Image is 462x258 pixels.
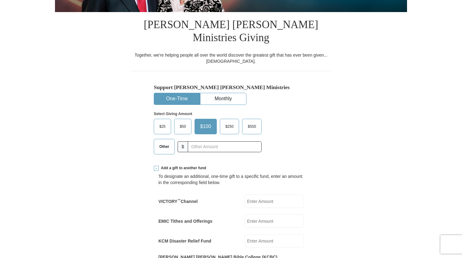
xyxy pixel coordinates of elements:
span: $100 [197,122,214,131]
span: $25 [156,122,169,131]
button: Monthly [200,93,246,105]
div: To designate an additional, one-time gift to a specific fund, enter an amount in the correspondin... [158,173,304,186]
h1: [PERSON_NAME] [PERSON_NAME] Ministries Giving [131,12,331,52]
label: KCM Disaster Relief Fund [158,238,211,244]
input: Other Amount [188,141,262,152]
button: One-Time [154,93,200,105]
label: EMIC Tithes and Offerings [158,218,212,224]
input: Enter Amount [245,195,304,208]
h5: Support [PERSON_NAME] [PERSON_NAME] Ministries [154,84,308,91]
label: VICTORY Channel [158,198,198,204]
input: Enter Amount [245,234,304,247]
span: $250 [222,122,237,131]
span: Add a gift to another fund [159,166,206,171]
span: $500 [245,122,259,131]
span: Other [156,142,172,151]
strong: Select Giving Amount [154,112,192,116]
span: $50 [177,122,189,131]
div: Together, we're helping people all over the world discover the greatest gift that has ever been g... [131,52,331,64]
sup: ™ [177,198,181,202]
input: Enter Amount [245,214,304,228]
span: $ [178,141,188,152]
